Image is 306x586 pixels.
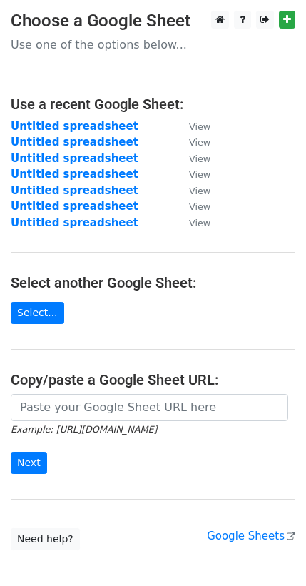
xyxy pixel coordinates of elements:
[11,152,138,165] a: Untitled spreadsheet
[11,184,138,197] a: Untitled spreadsheet
[11,394,288,421] input: Paste your Google Sheet URL here
[11,200,138,213] a: Untitled spreadsheet
[189,186,210,196] small: View
[175,216,210,229] a: View
[189,153,210,164] small: View
[189,201,210,212] small: View
[11,136,138,148] a: Untitled spreadsheet
[189,137,210,148] small: View
[189,121,210,132] small: View
[11,11,295,31] h3: Choose a Google Sheet
[175,136,210,148] a: View
[189,169,210,180] small: View
[11,274,295,291] h4: Select another Google Sheet:
[11,168,138,181] a: Untitled spreadsheet
[11,424,157,435] small: Example: [URL][DOMAIN_NAME]
[175,120,210,133] a: View
[11,302,64,324] a: Select...
[11,216,138,229] a: Untitled spreadsheet
[11,120,138,133] a: Untitled spreadsheet
[11,452,47,474] input: Next
[11,371,295,388] h4: Copy/paste a Google Sheet URL:
[11,37,295,52] p: Use one of the options below...
[175,152,210,165] a: View
[207,530,295,542] a: Google Sheets
[175,168,210,181] a: View
[189,218,210,228] small: View
[11,96,295,113] h4: Use a recent Google Sheet:
[11,528,80,550] a: Need help?
[175,184,210,197] a: View
[175,200,210,213] a: View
